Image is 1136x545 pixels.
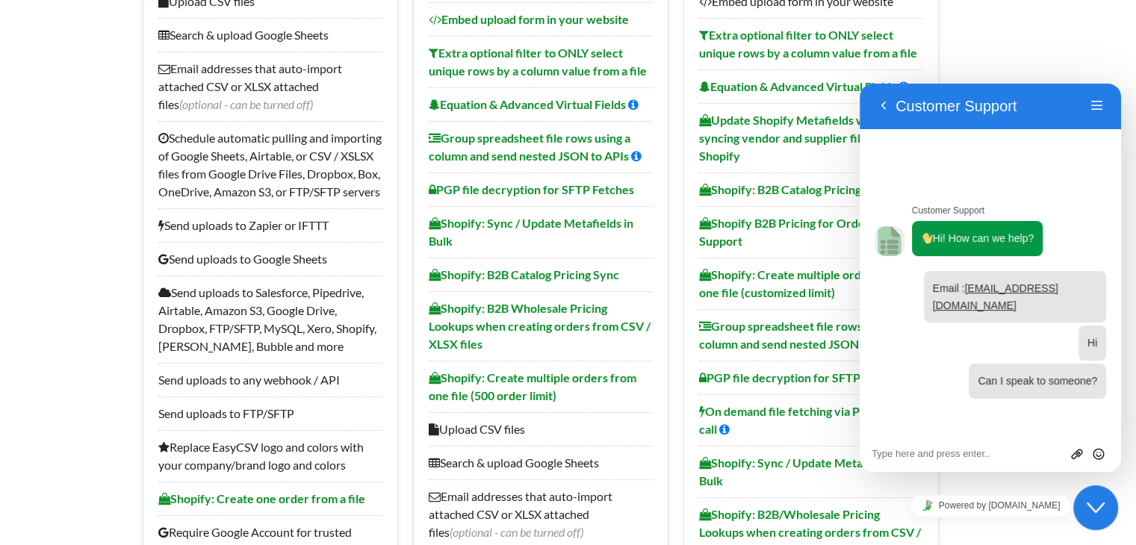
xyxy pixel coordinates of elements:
b: PGP file decryption for SFTP Fetches [699,370,904,384]
b: Shopify: B2B Catalog Pricing Sync [429,267,619,281]
li: Send uploads to any webhook / API [158,363,382,396]
li: Schedule automatic pulling and importing of Google Sheets, Airtable, or CSV / XSLSX files from Go... [158,121,382,208]
b: Equation & Advanced Virtual Fields [429,97,626,111]
li: Email addresses that auto-import attached CSV or XLSX attached files [158,52,382,121]
iframe: chat widget [860,489,1121,523]
b: Shopify: Create multiple orders from one file (500 order limit) [429,370,636,402]
li: Replace EasyCSV logo and colors with your company/brand logo and colors [158,430,382,482]
iframe: chat widget [860,84,1121,472]
iframe: chat widget [1073,485,1121,530]
span: (optional - can be turned off) [179,97,313,111]
b: PGP file decryption for SFTP Fetches [429,182,634,196]
b: Shopify: Sync / Update Metafields in Bulk [429,216,633,248]
b: Shopify: B2B Wholesale Pricing Lookups when creating orders from CSV / XLSX files [429,301,651,351]
li: Send uploads to Salesforce, Pipedrive, Airtable, Amazon S3, Google Drive, Dropbox, FTP/SFTP, MySQ... [158,275,382,363]
li: Search & upload Google Sheets [429,446,653,479]
li: Send uploads to Google Sheets [158,242,382,275]
b: Shopify: B2B Catalog Pricing Sync [699,182,890,196]
span: (optional - can be turned off) [450,525,583,539]
b: Shopify: Create multiple orders from one file (customized limit) [699,267,907,299]
b: Group spreadsheet file rows using a column and send nested JSON to APIs [429,131,630,163]
b: Group spreadsheet file rows using a column and send nested JSON to APIs [699,319,901,351]
b: Embed upload form in your website [429,12,629,26]
li: Send uploads to Zapier or IFTTT [158,208,382,242]
b: Shopify B2B Pricing for Order Creation Support [699,216,919,248]
b: Shopify: Create one order from a file [158,491,365,505]
b: Extra optional filter to ONLY select unique rows by a column value from a file [429,46,647,78]
li: Upload CSV files [429,412,653,446]
li: Search & upload Google Sheets [158,18,382,52]
li: Send uploads to FTP/SFTP [158,396,382,430]
b: Shopify: Sync / Update Metafields in Bulk [699,455,904,488]
b: Equation & Advanced Virtual Fields [699,79,896,93]
b: Update Shopify Metafields when syncing vendor and supplier files with Shopify [699,113,898,163]
b: On demand file fetching via POST API call [699,404,905,436]
b: Extra optional filter to ONLY select unique rows by a column value from a file [699,28,917,60]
